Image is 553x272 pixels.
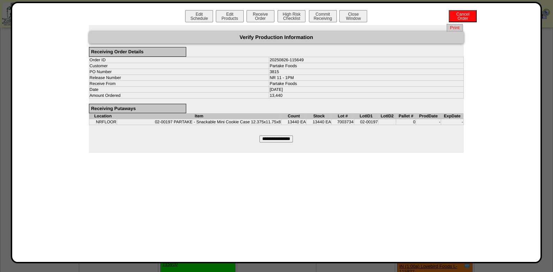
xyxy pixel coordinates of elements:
th: Count [281,113,306,119]
td: NRFLOOR [89,119,117,125]
td: Date [89,86,269,92]
td: NR 11 - 1PM [269,75,464,80]
td: 02-00197 [354,119,378,125]
a: High RiskChecklist [277,16,307,21]
td: Partake Foods [269,80,464,86]
td: Partake Foods [269,63,464,69]
button: CommitReceiving [309,10,337,22]
td: [DATE] [269,86,464,92]
a: Print [447,24,462,31]
button: CloseWindow [339,10,367,22]
div: Receiving Order Details [89,47,186,57]
td: 3815 [269,69,464,75]
a: CloseWindow [339,16,368,21]
td: Order ID [89,57,269,63]
th: ExpDate [441,113,463,119]
div: Verify Production Information [89,31,464,44]
button: ReceiveOrder [247,10,274,22]
td: Customer [89,63,269,69]
td: 0 [396,119,416,125]
th: Item [117,113,281,119]
td: 13440 EA [306,119,332,125]
td: Release Number [89,75,269,80]
td: PO Number [89,69,269,75]
th: Location [89,113,117,119]
td: 13,440 [269,92,464,98]
td: Amount Ordered [89,92,269,98]
div: Receiving Putaways [89,104,186,114]
th: Stock [306,113,332,119]
td: 13440 EA [281,119,306,125]
td: 20250826-115649 [269,57,464,63]
td: 02-00197 PARTAKE - Snackable Mini Cookie Case 12.375x11.75x8 [117,119,281,125]
th: Lot # [332,113,354,119]
button: CancelOrder [449,10,477,22]
th: LotID1 [354,113,378,119]
td: - [416,119,441,125]
td: Receive From [89,80,269,86]
button: EditProducts [216,10,244,22]
th: LotID2 [378,113,396,119]
button: EditSchedule [185,10,213,22]
td: 7003734 [332,119,354,125]
th: ProdDate [416,113,441,119]
th: Pallet # [396,113,416,119]
td: - [441,119,463,125]
button: High RiskChecklist [278,10,305,22]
